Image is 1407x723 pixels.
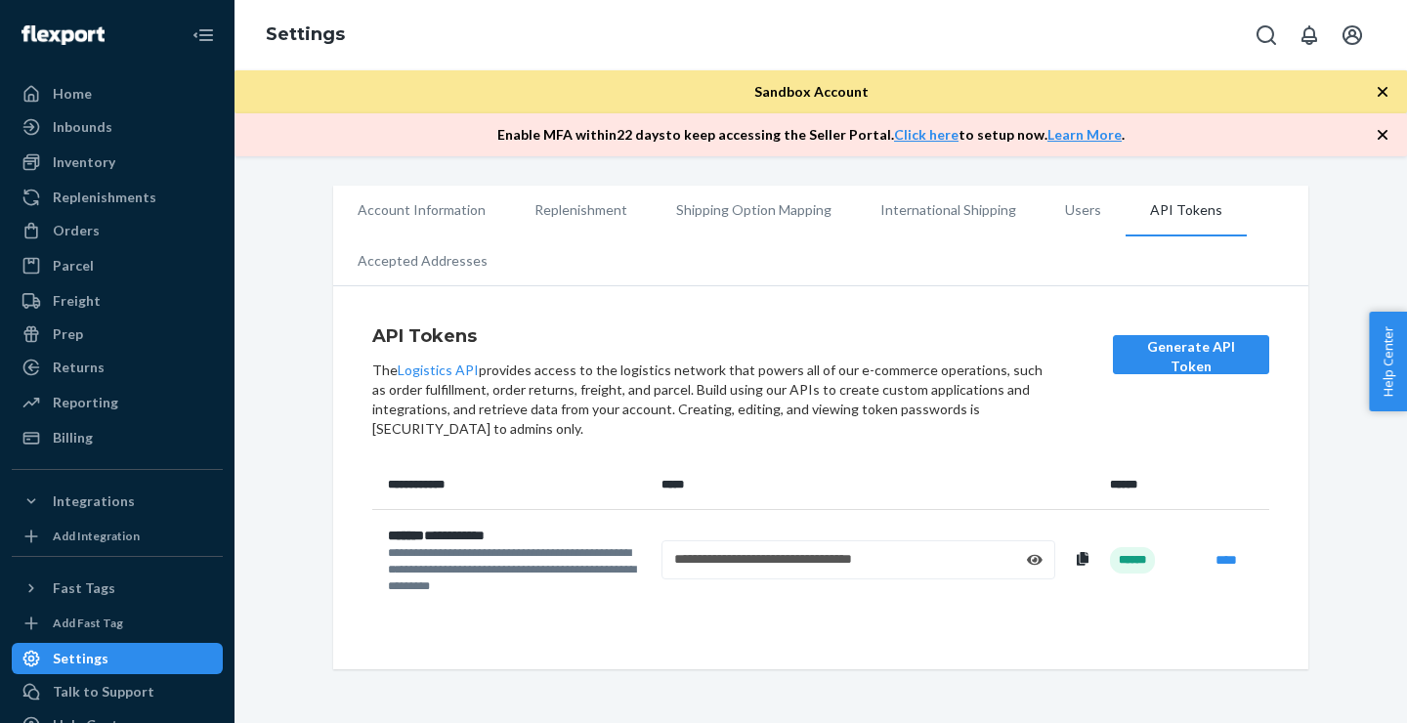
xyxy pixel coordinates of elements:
[12,676,223,707] button: Talk to Support
[12,422,223,453] a: Billing
[12,612,223,635] a: Add Fast Tag
[53,491,135,511] div: Integrations
[53,221,100,240] div: Orders
[53,256,94,276] div: Parcel
[1041,186,1126,234] li: Users
[250,7,361,64] ol: breadcrumbs
[53,393,118,412] div: Reporting
[856,186,1041,234] li: International Shipping
[53,682,154,702] div: Talk to Support
[53,649,108,668] div: Settings
[53,615,123,631] div: Add Fast Tag
[12,525,223,548] a: Add Integration
[372,361,1050,439] div: The provides access to the logistics network that powers all of our e-commerce operations, such a...
[12,215,223,246] a: Orders
[53,578,115,598] div: Fast Tags
[497,125,1125,145] p: Enable MFA within 22 days to keep accessing the Seller Portal. to setup now. .
[333,236,512,285] li: Accepted Addresses
[184,16,223,55] button: Close Navigation
[372,323,1050,349] h4: API Tokens
[12,319,223,350] a: Prep
[398,361,479,378] a: Logistics API
[510,186,652,234] li: Replenishment
[12,352,223,383] a: Returns
[1126,186,1247,236] li: API Tokens
[12,250,223,281] a: Parcel
[53,291,101,311] div: Freight
[53,358,105,377] div: Returns
[21,25,105,45] img: Flexport logo
[333,186,510,234] li: Account Information
[53,528,140,544] div: Add Integration
[12,111,223,143] a: Inbounds
[1247,16,1286,55] button: Open Search Box
[12,573,223,604] button: Fast Tags
[12,387,223,418] a: Reporting
[1369,312,1407,411] button: Help Center
[53,428,93,447] div: Billing
[53,324,83,344] div: Prep
[53,152,115,172] div: Inventory
[12,285,223,317] a: Freight
[894,126,959,143] a: Click here
[53,188,156,207] div: Replenishments
[12,182,223,213] a: Replenishments
[12,78,223,109] a: Home
[652,186,856,234] li: Shipping Option Mapping
[1113,335,1269,374] button: Generate API Token
[1280,664,1387,713] iframe: Opens a widget where you can chat to one of our agents
[53,84,92,104] div: Home
[1047,126,1122,143] a: Learn More
[1290,16,1329,55] button: Open notifications
[53,117,112,137] div: Inbounds
[12,147,223,178] a: Inventory
[12,486,223,517] button: Integrations
[12,643,223,674] a: Settings
[1333,16,1372,55] button: Open account menu
[266,23,345,45] a: Settings
[754,83,869,100] span: Sandbox Account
